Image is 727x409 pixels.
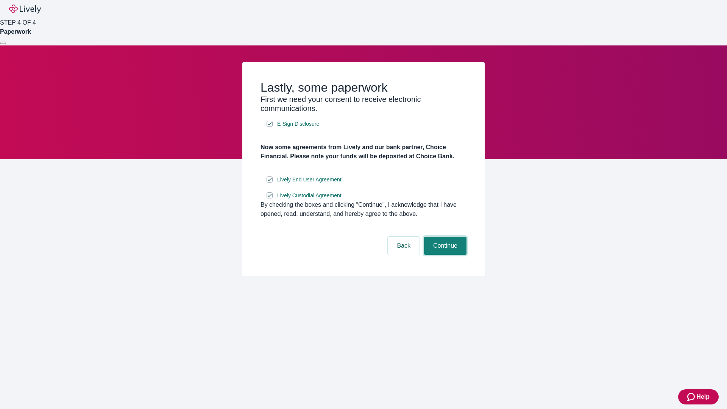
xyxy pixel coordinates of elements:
span: Help [696,392,710,401]
h2: Lastly, some paperwork [261,80,466,95]
span: Lively End User Agreement [277,176,342,184]
button: Back [388,237,420,255]
a: e-sign disclosure document [276,119,321,129]
img: Lively [9,5,41,14]
button: Continue [424,237,466,255]
h3: First we need your consent to receive electronic communications. [261,95,466,113]
a: e-sign disclosure document [276,175,343,184]
span: Lively Custodial Agreement [277,192,342,200]
h4: Now some agreements from Lively and our bank partner, Choice Financial. Please note your funds wi... [261,143,466,161]
svg: Zendesk support icon [687,392,696,401]
a: e-sign disclosure document [276,191,343,200]
button: Zendesk support iconHelp [678,389,719,404]
span: E-Sign Disclosure [277,120,319,128]
div: By checking the boxes and clicking “Continue", I acknowledge that I have opened, read, understand... [261,200,466,219]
